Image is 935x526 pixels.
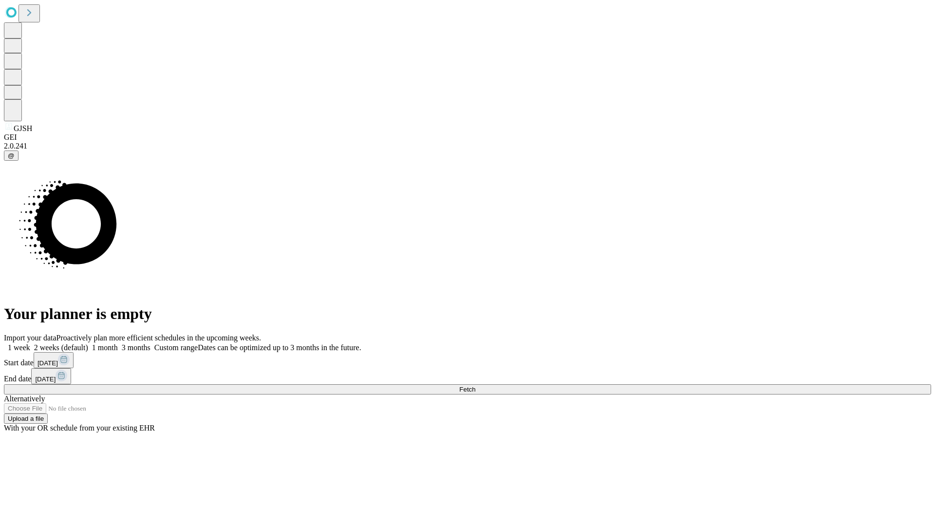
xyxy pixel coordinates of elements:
div: GEI [4,133,931,142]
span: 3 months [122,343,150,352]
span: @ [8,152,15,159]
span: GJSH [14,124,32,132]
span: [DATE] [37,359,58,367]
div: End date [4,368,931,384]
span: [DATE] [35,376,56,383]
span: Dates can be optimized up to 3 months in the future. [198,343,361,352]
button: [DATE] [34,352,74,368]
span: Alternatively [4,394,45,403]
span: 1 month [92,343,118,352]
span: Fetch [459,386,475,393]
span: Custom range [154,343,198,352]
div: 2.0.241 [4,142,931,150]
span: Proactively plan more efficient schedules in the upcoming weeks. [56,334,261,342]
span: With your OR schedule from your existing EHR [4,424,155,432]
button: Upload a file [4,413,48,424]
span: Import your data [4,334,56,342]
span: 2 weeks (default) [34,343,88,352]
button: [DATE] [31,368,71,384]
button: @ [4,150,19,161]
div: Start date [4,352,931,368]
button: Fetch [4,384,931,394]
h1: Your planner is empty [4,305,931,323]
span: 1 week [8,343,30,352]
